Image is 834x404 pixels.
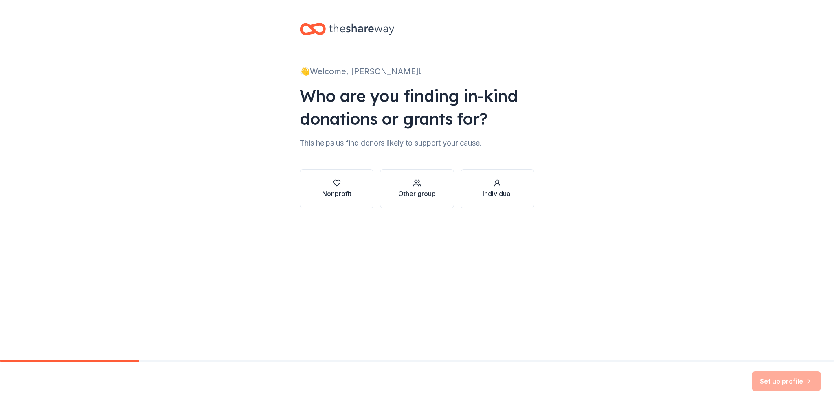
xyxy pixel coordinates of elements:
button: Individual [461,169,534,208]
button: Other group [380,169,454,208]
button: Nonprofit [300,169,373,208]
div: Nonprofit [322,189,351,199]
div: Individual [483,189,512,199]
div: 👋 Welcome, [PERSON_NAME]! [300,65,534,78]
div: This helps us find donors likely to support your cause. [300,137,534,150]
div: Who are you finding in-kind donations or grants for? [300,84,534,130]
div: Other group [398,189,436,199]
